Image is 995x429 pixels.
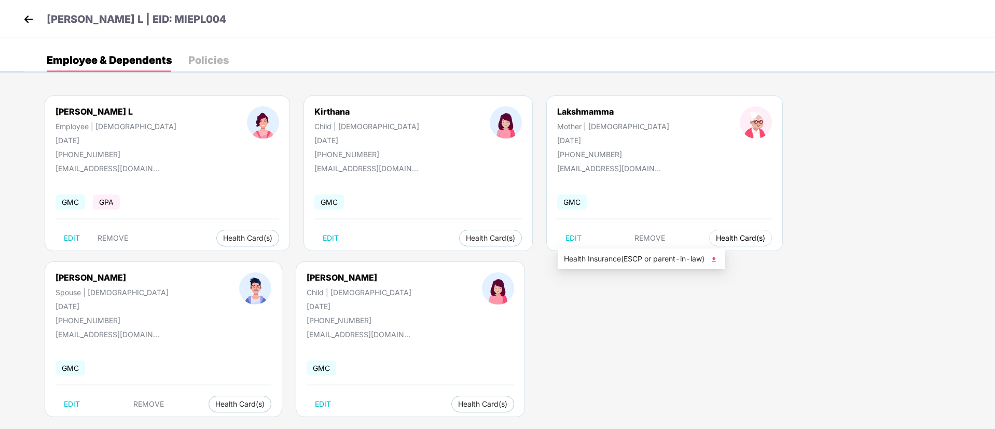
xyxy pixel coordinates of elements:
span: Health Card(s) [215,402,265,407]
p: [PERSON_NAME] L | EID: MIEPL004 [47,11,226,27]
div: [PHONE_NUMBER] [314,150,419,159]
img: svg+xml;base64,PHN2ZyB4bWxucz0iaHR0cDovL3d3dy53My5vcmcvMjAwMC9zdmciIHhtbG5zOnhsaW5rPSJodHRwOi8vd3... [709,254,719,265]
div: [DATE] [56,302,169,311]
div: [PHONE_NUMBER] [307,316,411,325]
div: [DATE] [557,136,669,145]
img: profileImage [482,272,514,305]
span: GMC [56,361,85,376]
div: Employee & Dependents [47,55,172,65]
div: Spouse | [DEMOGRAPHIC_DATA] [56,288,169,297]
button: Health Card(s) [216,230,279,246]
img: profileImage [490,106,522,139]
button: EDIT [314,230,347,246]
div: [PERSON_NAME] [307,272,411,283]
span: REMOVE [634,234,665,242]
div: [PERSON_NAME] L [56,106,176,117]
button: EDIT [557,230,590,246]
div: [EMAIL_ADDRESS][DOMAIN_NAME] [557,164,661,173]
span: GMC [307,361,336,376]
button: EDIT [56,230,88,246]
img: profileImage [740,106,772,139]
button: Health Card(s) [451,396,514,412]
div: Policies [188,55,229,65]
span: EDIT [315,400,331,408]
div: Employee | [DEMOGRAPHIC_DATA] [56,122,176,131]
button: REMOVE [89,230,136,246]
div: Lakshmamma [557,106,669,117]
button: Health Card(s) [709,230,772,246]
div: [PHONE_NUMBER] [56,150,176,159]
div: [EMAIL_ADDRESS][DOMAIN_NAME] [307,330,410,339]
img: profileImage [239,272,271,305]
button: REMOVE [626,230,673,246]
span: EDIT [565,234,582,242]
span: Health Card(s) [223,236,272,241]
img: profileImage [247,106,279,139]
span: GPA [93,195,120,210]
div: Child | [DEMOGRAPHIC_DATA] [314,122,419,131]
div: Child | [DEMOGRAPHIC_DATA] [307,288,411,297]
img: back [21,11,36,27]
div: Mother | [DEMOGRAPHIC_DATA] [557,122,669,131]
div: [DATE] [314,136,419,145]
button: REMOVE [125,396,172,412]
button: Health Card(s) [459,230,522,246]
span: REMOVE [133,400,164,408]
div: [EMAIL_ADDRESS][DOMAIN_NAME] [56,330,159,339]
button: Health Card(s) [209,396,271,412]
span: Health Card(s) [716,236,765,241]
div: [EMAIL_ADDRESS][DOMAIN_NAME] [314,164,418,173]
span: Health Card(s) [466,236,515,241]
div: [EMAIL_ADDRESS][DOMAIN_NAME] [56,164,159,173]
span: GMC [314,195,344,210]
span: Health Card(s) [458,402,507,407]
span: EDIT [64,234,80,242]
div: Kirthana [314,106,419,117]
div: [DATE] [56,136,176,145]
button: EDIT [307,396,339,412]
span: GMC [56,195,85,210]
div: [PERSON_NAME] [56,272,169,283]
div: [PHONE_NUMBER] [557,150,669,159]
span: EDIT [323,234,339,242]
div: [DATE] [307,302,411,311]
button: EDIT [56,396,88,412]
div: [PHONE_NUMBER] [56,316,169,325]
span: Health Insurance(ESCP or parent-in-law) [564,253,719,265]
span: EDIT [64,400,80,408]
span: REMOVE [98,234,128,242]
span: GMC [557,195,587,210]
